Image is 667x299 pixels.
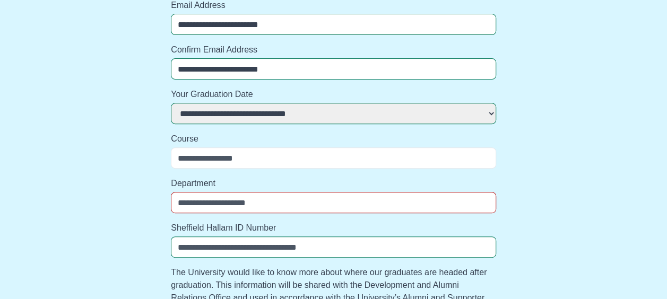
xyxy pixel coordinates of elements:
[171,43,496,56] label: Confirm Email Address
[171,133,496,145] label: Course
[171,177,496,190] label: Department
[171,88,496,101] label: Your Graduation Date
[171,222,496,234] label: Sheffield Hallam ID Number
